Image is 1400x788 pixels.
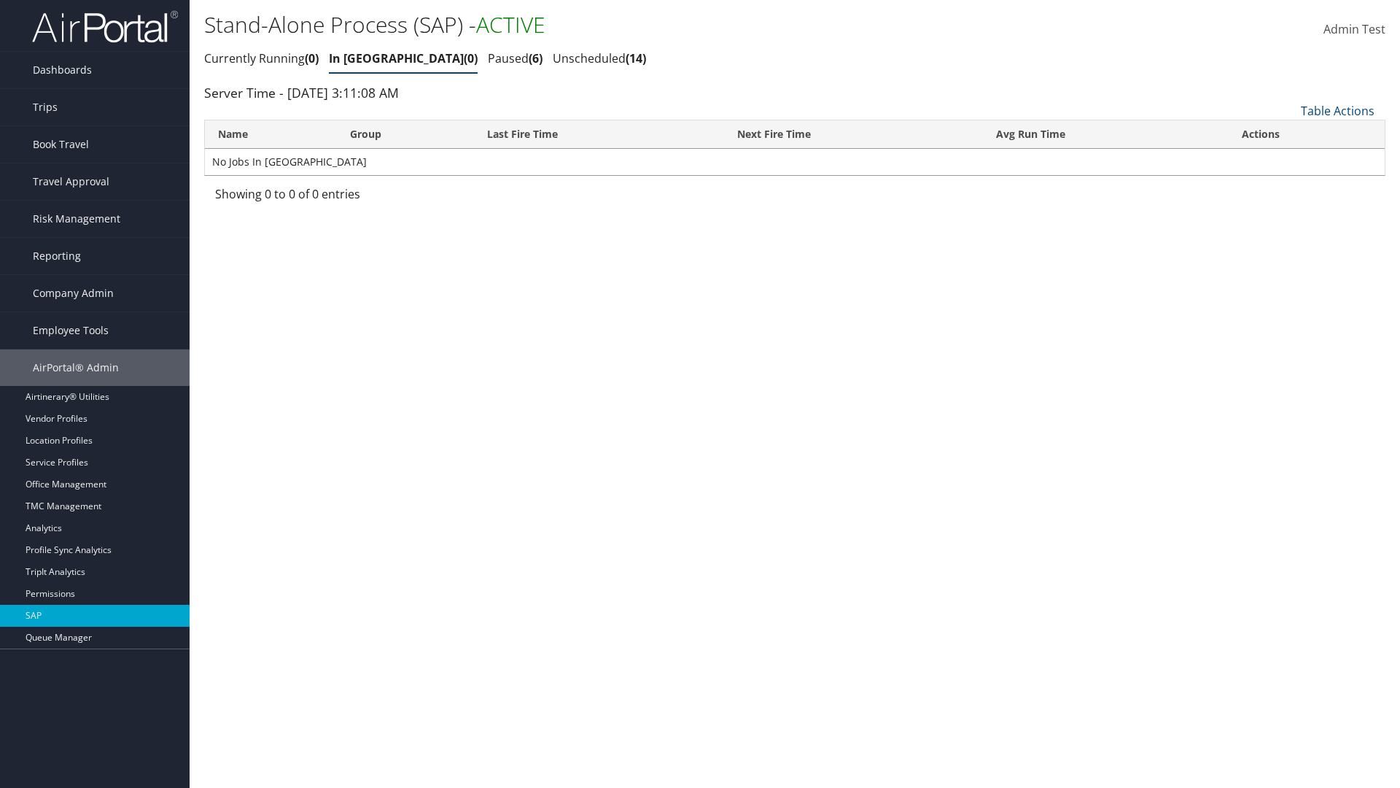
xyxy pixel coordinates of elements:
[305,50,319,66] span: 0
[337,120,473,149] th: Group: activate to sort column ascending
[32,9,178,44] img: airportal-logo.png
[204,83,1385,102] div: Server Time - [DATE] 3:11:08 AM
[1323,21,1385,37] span: Admin Test
[33,163,109,200] span: Travel Approval
[329,50,478,66] a: In [GEOGRAPHIC_DATA]0
[488,50,542,66] a: Paused6
[204,50,319,66] a: Currently Running0
[1229,120,1385,149] th: Actions
[464,50,478,66] span: 0
[205,120,337,149] th: Name: activate to sort column ascending
[205,149,1385,175] td: No Jobs In [GEOGRAPHIC_DATA]
[529,50,542,66] span: 6
[553,50,646,66] a: Unscheduled14
[33,201,120,237] span: Risk Management
[33,238,81,274] span: Reporting
[474,120,724,149] th: Last Fire Time: activate to sort column ascending
[204,9,992,40] h1: Stand-Alone Process (SAP) -
[33,52,92,88] span: Dashboards
[33,126,89,163] span: Book Travel
[215,185,489,210] div: Showing 0 to 0 of 0 entries
[983,120,1229,149] th: Avg Run Time: activate to sort column ascending
[33,312,109,349] span: Employee Tools
[1323,7,1385,53] a: Admin Test
[33,89,58,125] span: Trips
[33,349,119,386] span: AirPortal® Admin
[724,120,983,149] th: Next Fire Time: activate to sort column descending
[626,50,646,66] span: 14
[476,9,545,39] span: ACTIVE
[1301,103,1374,119] a: Table Actions
[33,275,114,312] span: Company Admin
